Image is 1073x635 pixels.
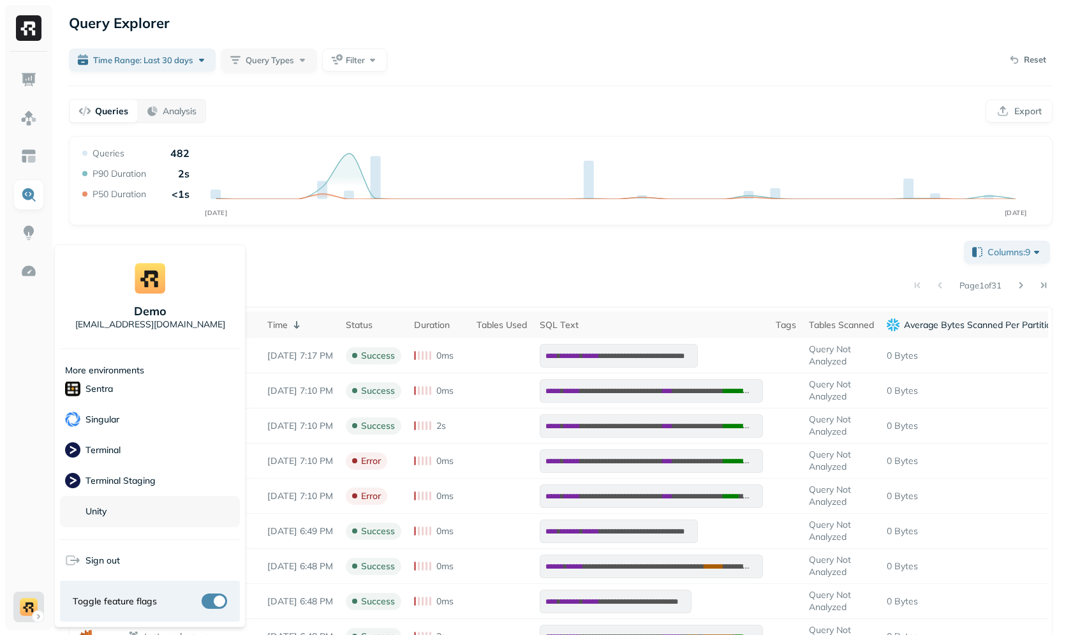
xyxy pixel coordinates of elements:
[85,475,156,487] p: Terminal Staging
[65,381,80,396] img: Sentra
[65,504,80,519] img: Unity
[85,555,120,567] span: Sign out
[75,318,225,331] p: [EMAIL_ADDRESS][DOMAIN_NAME]
[85,505,107,518] p: Unity
[85,414,119,426] p: Singular
[134,304,166,318] p: demo
[65,412,80,427] img: Singular
[65,364,144,377] p: More environments
[73,595,157,608] span: Toggle feature flags
[85,444,121,456] p: Terminal
[65,473,80,488] img: Terminal Staging
[65,442,80,458] img: Terminal
[135,263,165,294] img: demo
[85,383,113,395] p: Sentra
